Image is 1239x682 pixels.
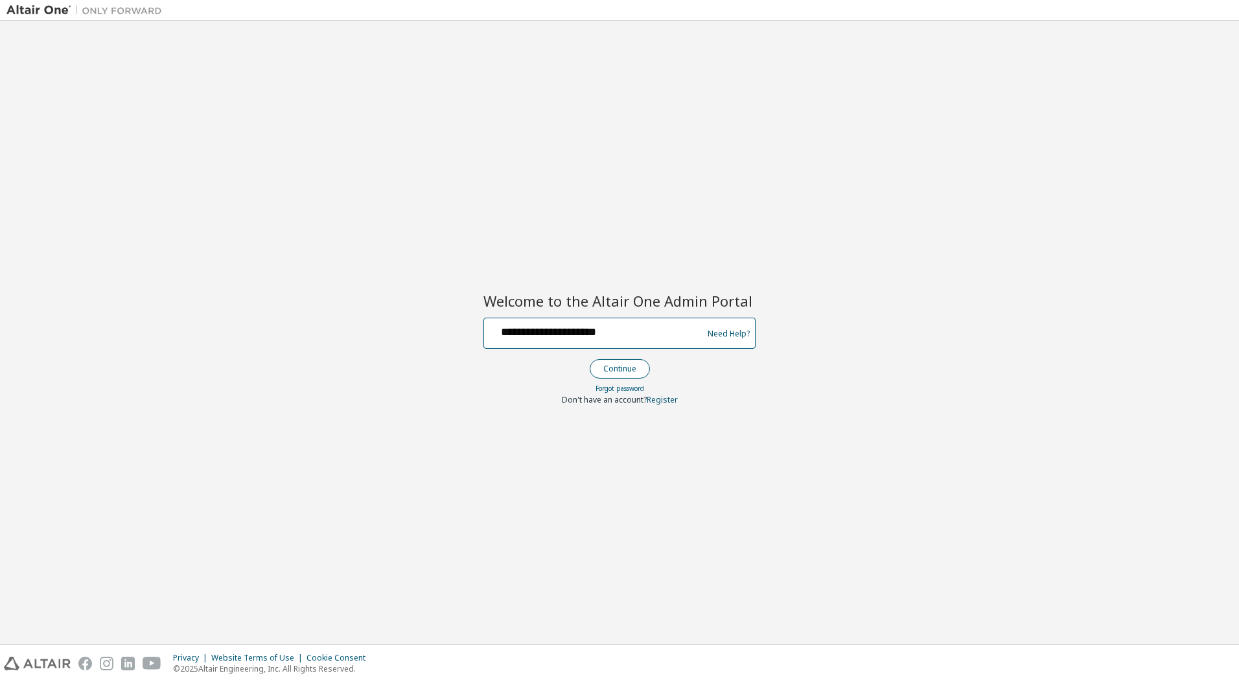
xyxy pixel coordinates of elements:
[211,653,307,663] div: Website Terms of Use
[596,384,644,393] a: Forgot password
[6,4,168,17] img: Altair One
[78,657,92,670] img: facebook.svg
[708,333,750,334] a: Need Help?
[590,359,650,379] button: Continue
[4,657,71,670] img: altair_logo.svg
[173,663,373,674] p: © 2025 Altair Engineering, Inc. All Rights Reserved.
[562,394,647,405] span: Don't have an account?
[483,292,756,310] h2: Welcome to the Altair One Admin Portal
[307,653,373,663] div: Cookie Consent
[121,657,135,670] img: linkedin.svg
[100,657,113,670] img: instagram.svg
[647,394,678,405] a: Register
[173,653,211,663] div: Privacy
[143,657,161,670] img: youtube.svg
